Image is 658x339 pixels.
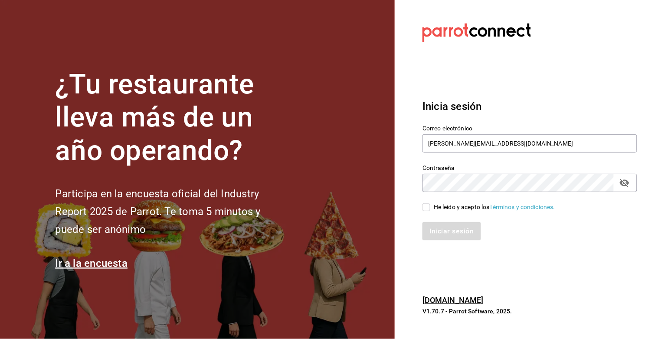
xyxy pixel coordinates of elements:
[422,165,637,171] label: Contraseña
[422,99,637,114] h3: Inicia sesión
[490,203,555,210] a: Términos y condiciones.
[434,203,555,212] div: He leído y acepto los
[422,307,637,316] p: V1.70.7 - Parrot Software, 2025.
[422,125,637,131] label: Correo electrónico
[55,68,289,168] h1: ¿Tu restaurante lleva más de un año operando?
[617,176,632,190] button: passwordField
[422,296,484,305] a: [DOMAIN_NAME]
[55,257,128,269] a: Ir a la encuesta
[55,185,289,238] h2: Participa en la encuesta oficial del Industry Report 2025 de Parrot. Te toma 5 minutos y puede se...
[422,134,637,153] input: Ingresa tu correo electrónico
